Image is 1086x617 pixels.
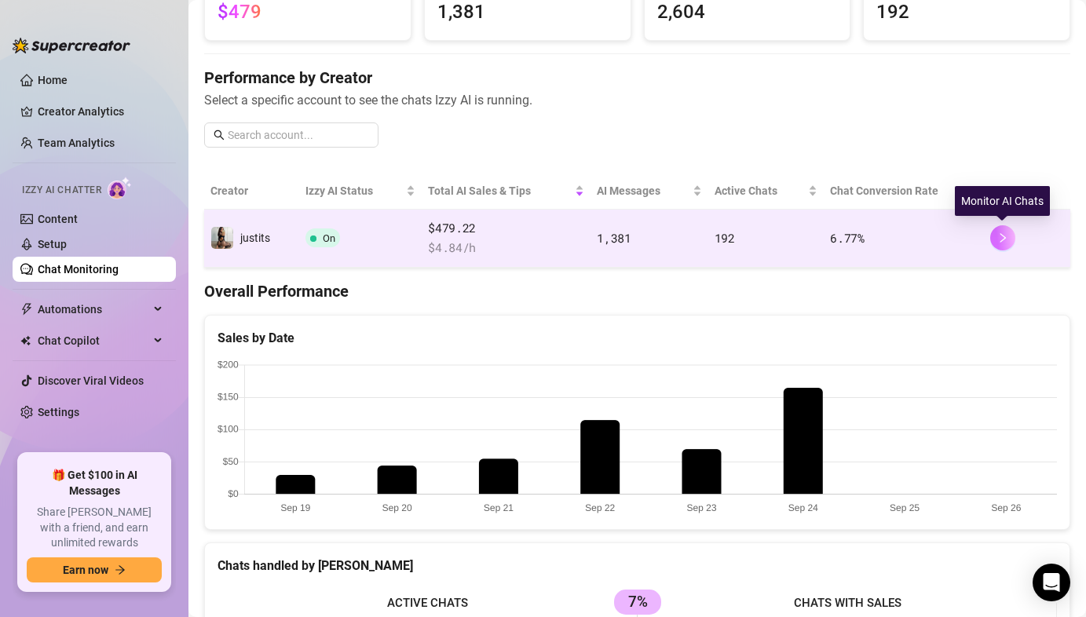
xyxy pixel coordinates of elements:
[715,230,735,246] span: 192
[422,173,591,210] th: Total AI Sales & Tips
[214,130,225,141] span: search
[218,1,261,23] span: $479
[38,374,144,387] a: Discover Viral Videos
[428,219,584,238] span: $479.22
[204,173,299,210] th: Creator
[38,99,163,124] a: Creator Analytics
[305,182,403,199] span: Izzy AI Status
[38,263,119,276] a: Chat Monitoring
[715,182,806,199] span: Active Chats
[204,90,1070,110] span: Select a specific account to see the chats Izzy AI is running.
[323,232,335,244] span: On
[228,126,369,144] input: Search account...
[63,564,108,576] span: Earn now
[38,213,78,225] a: Content
[299,173,422,210] th: Izzy AI Status
[428,182,572,199] span: Total AI Sales & Tips
[597,182,689,199] span: AI Messages
[20,303,33,316] span: thunderbolt
[38,297,149,322] span: Automations
[830,230,865,246] span: 6.77 %
[38,137,115,149] a: Team Analytics
[1033,564,1070,601] div: Open Intercom Messenger
[990,225,1015,250] button: right
[204,280,1070,302] h4: Overall Performance
[38,406,79,418] a: Settings
[115,564,126,575] span: arrow-right
[218,328,1057,348] div: Sales by Date
[591,173,708,210] th: AI Messages
[38,238,67,250] a: Setup
[211,227,233,249] img: justits
[27,468,162,498] span: 🎁 Get $100 in AI Messages
[218,556,1057,575] div: Chats handled by [PERSON_NAME]
[824,173,983,210] th: Chat Conversion Rate
[108,177,132,199] img: AI Chatter
[997,232,1008,243] span: right
[240,232,270,244] span: justits
[20,335,31,346] img: Chat Copilot
[38,328,149,353] span: Chat Copilot
[38,74,68,86] a: Home
[204,67,1070,89] h4: Performance by Creator
[955,186,1050,216] div: Monitor AI Chats
[27,505,162,551] span: Share [PERSON_NAME] with a friend, and earn unlimited rewards
[708,173,825,210] th: Active Chats
[13,38,130,53] img: logo-BBDzfeDw.svg
[22,183,101,198] span: Izzy AI Chatter
[27,557,162,582] button: Earn nowarrow-right
[428,239,584,257] span: $ 4.84 /h
[597,230,631,246] span: 1,381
